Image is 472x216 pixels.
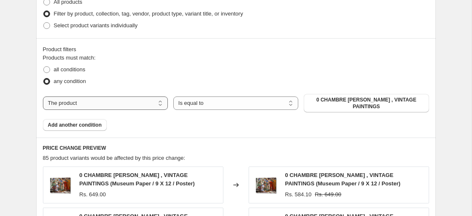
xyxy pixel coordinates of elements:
[309,96,424,110] span: 0 CHAMBRE [PERSON_NAME] , VINTAGE PAINTINGS
[48,122,102,128] span: Add another condition
[43,55,96,61] span: Products must match:
[43,45,429,54] div: Product filters
[285,172,400,187] span: 0 CHAMBRE [PERSON_NAME] , VINTAGE PAINTINGS (Museum Paper / 9 X 12 / Poster)
[54,10,243,17] span: Filter by product, collection, tag, vendor, product type, variant title, or inventory
[43,119,107,131] button: Add another condition
[54,78,86,84] span: any condition
[285,190,312,199] div: Rs. 584.10
[43,145,429,151] h6: PRICE CHANGE PREVIEW
[54,66,85,73] span: all conditions
[253,172,278,198] img: GALLERYWRAP-resized_68388be6-0156-4f2a-9cf4-c57fa730b2c7_80x.jpg
[54,22,138,29] span: Select product variants individually
[48,172,73,198] img: GALLERYWRAP-resized_68388be6-0156-4f2a-9cf4-c57fa730b2c7_80x.jpg
[80,190,106,199] div: Rs. 649.00
[304,94,429,112] button: 0 CHAMBRE DE RAPHAËL , VINTAGE PAINTINGS
[80,172,195,187] span: 0 CHAMBRE [PERSON_NAME] , VINTAGE PAINTINGS (Museum Paper / 9 X 12 / Poster)
[315,190,341,199] strike: Rs. 649.00
[43,155,186,161] span: 85 product variants would be affected by this price change:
